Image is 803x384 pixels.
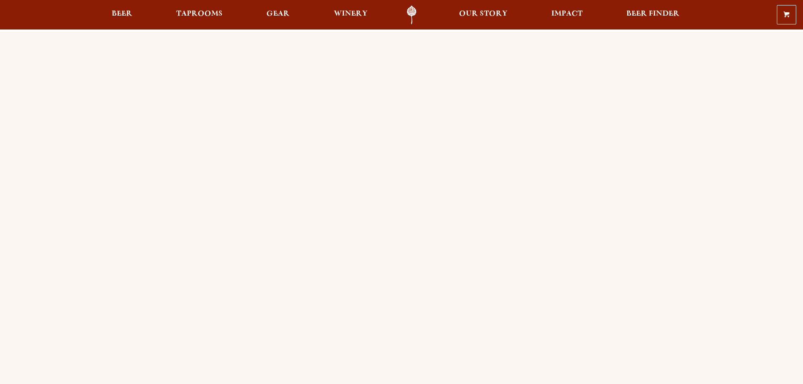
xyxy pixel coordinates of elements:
[266,11,290,17] span: Gear
[106,5,138,24] a: Beer
[171,5,228,24] a: Taprooms
[546,5,588,24] a: Impact
[626,11,679,17] span: Beer Finder
[112,11,132,17] span: Beer
[621,5,685,24] a: Beer Finder
[396,5,427,24] a: Odell Home
[459,11,508,17] span: Our Story
[261,5,295,24] a: Gear
[176,11,223,17] span: Taprooms
[328,5,373,24] a: Winery
[551,11,583,17] span: Impact
[334,11,368,17] span: Winery
[454,5,513,24] a: Our Story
